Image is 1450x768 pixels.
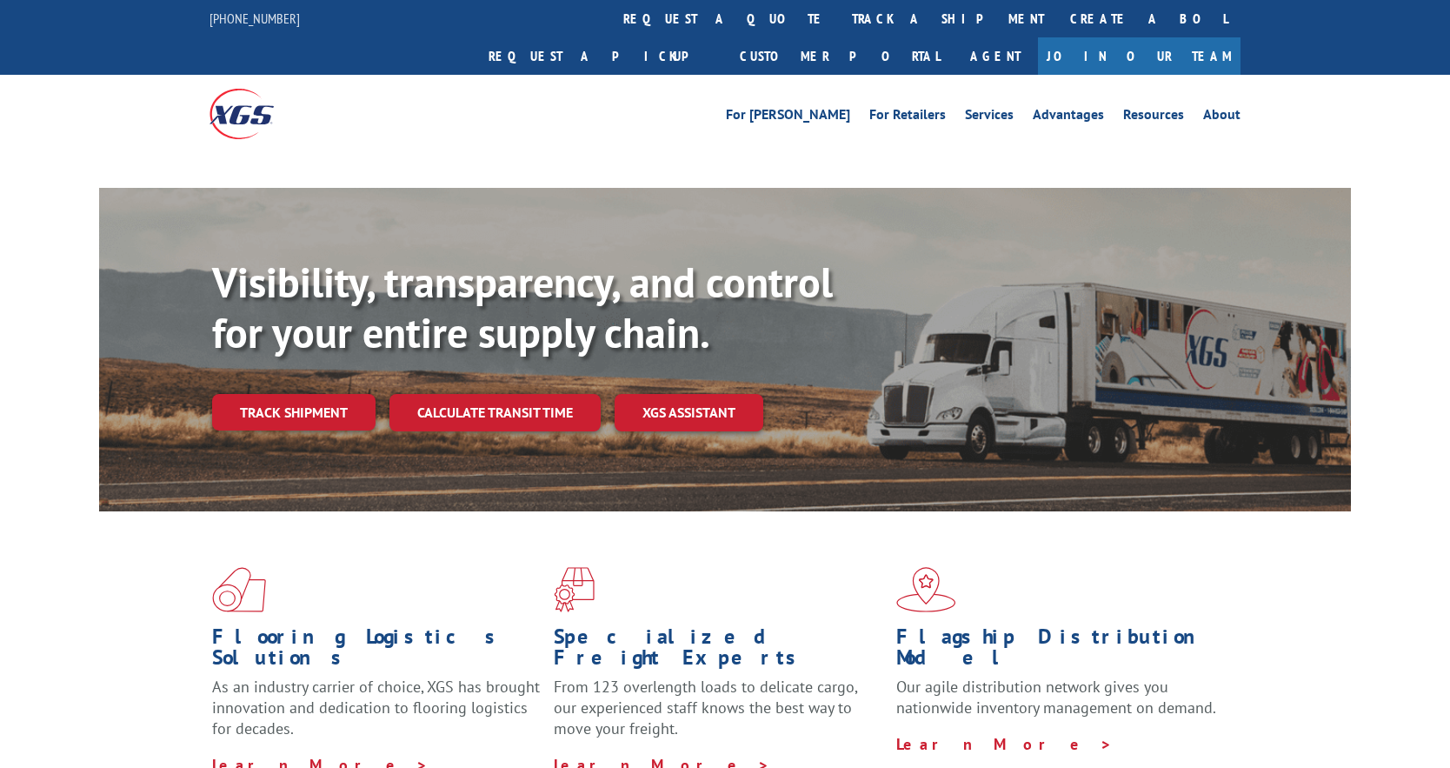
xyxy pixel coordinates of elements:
img: xgs-icon-total-supply-chain-intelligence-red [212,567,266,612]
a: Agent [953,37,1038,75]
a: Advantages [1033,108,1104,127]
img: xgs-icon-flagship-distribution-model-red [896,567,956,612]
a: Resources [1123,108,1184,127]
p: From 123 overlength loads to delicate cargo, our experienced staff knows the best way to move you... [554,677,882,754]
h1: Specialized Freight Experts [554,626,882,677]
h1: Flagship Distribution Model [896,626,1225,677]
span: As an industry carrier of choice, XGS has brought innovation and dedication to flooring logistics... [212,677,540,738]
a: Join Our Team [1038,37,1240,75]
a: Customer Portal [727,37,953,75]
a: For [PERSON_NAME] [726,108,850,127]
a: Track shipment [212,394,376,431]
a: [PHONE_NUMBER] [210,10,300,27]
img: xgs-icon-focused-on-flooring-red [554,567,595,612]
a: XGS ASSISTANT [615,394,763,431]
h1: Flooring Logistics Solutions [212,626,541,677]
a: Learn More > [896,734,1113,754]
span: Our agile distribution network gives you nationwide inventory management on demand. [896,677,1216,718]
a: Request a pickup [476,37,727,75]
a: About [1203,108,1240,127]
a: For Retailers [869,108,946,127]
a: Calculate transit time [389,394,601,431]
b: Visibility, transparency, and control for your entire supply chain. [212,255,833,359]
a: Services [965,108,1014,127]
